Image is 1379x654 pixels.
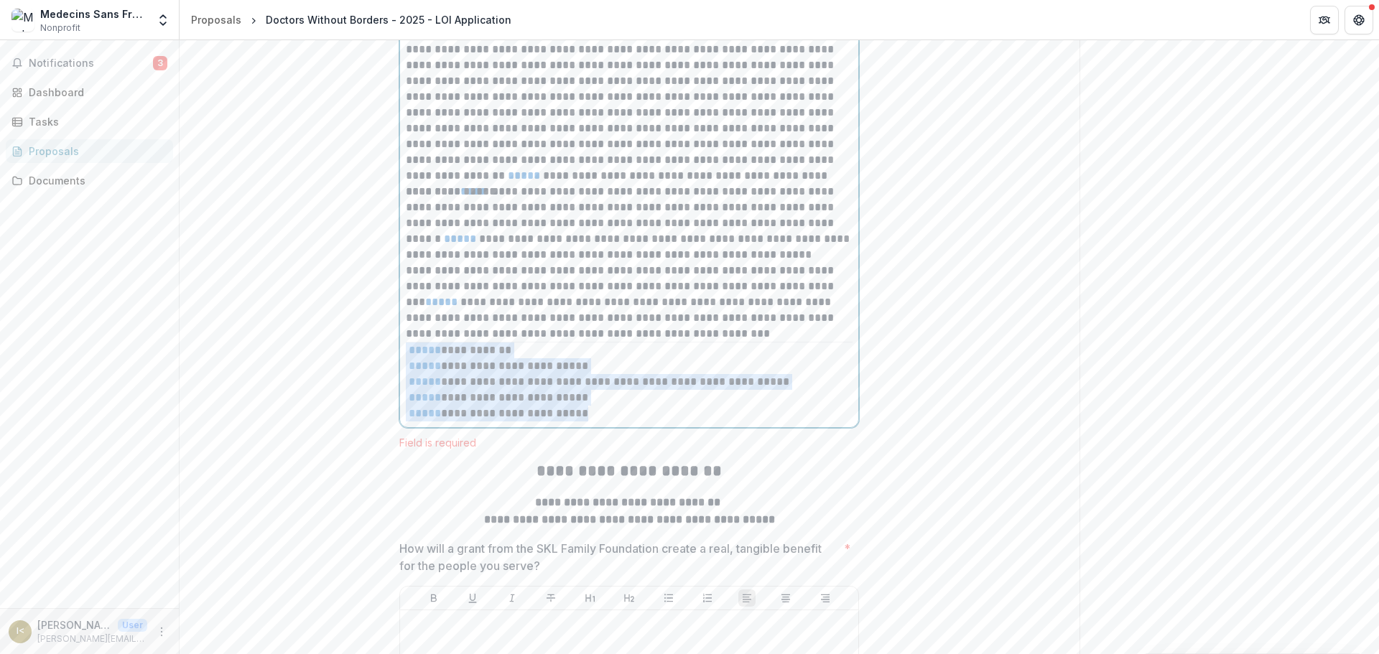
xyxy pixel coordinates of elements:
[29,144,162,159] div: Proposals
[503,589,521,607] button: Italicize
[118,619,147,632] p: User
[464,589,481,607] button: Underline
[1310,6,1339,34] button: Partners
[153,56,167,70] span: 3
[29,173,162,188] div: Documents
[6,110,173,134] a: Tasks
[29,85,162,100] div: Dashboard
[777,589,794,607] button: Align Center
[153,6,173,34] button: Open entity switcher
[17,627,24,636] div: Irene McPherron <irene.mcpherron@newyork.msf.org>
[399,436,859,449] div: Field is required
[425,589,442,607] button: Bold
[399,540,838,574] p: How will a grant from the SKL Family Foundation create a real, tangible benefit for the people yo...
[191,12,241,27] div: Proposals
[817,589,834,607] button: Align Right
[542,589,560,607] button: Strike
[153,623,170,640] button: More
[6,80,173,104] a: Dashboard
[40,22,80,34] span: Nonprofit
[185,9,247,30] a: Proposals
[660,589,677,607] button: Bullet List
[185,9,517,30] nav: breadcrumb
[266,12,511,27] div: Doctors Without Borders - 2025 - LOI Application
[582,589,599,607] button: Heading 1
[11,9,34,32] img: Medecins Sans Frontieres USA
[29,114,162,129] div: Tasks
[29,57,153,70] span: Notifications
[40,6,147,22] div: Medecins Sans Frontieres [GEOGRAPHIC_DATA]
[37,632,147,645] p: [PERSON_NAME][EMAIL_ADDRESS][PERSON_NAME][DOMAIN_NAME]
[699,589,716,607] button: Ordered List
[738,589,756,607] button: Align Left
[6,169,173,192] a: Documents
[37,617,112,632] p: [PERSON_NAME] <[PERSON_NAME][EMAIL_ADDRESS][PERSON_NAME][DOMAIN_NAME]>
[6,139,173,163] a: Proposals
[621,589,638,607] button: Heading 2
[6,52,173,75] button: Notifications3
[1345,6,1373,34] button: Get Help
